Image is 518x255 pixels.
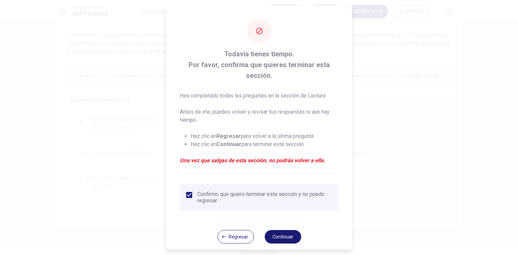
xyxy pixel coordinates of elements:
[180,49,339,81] span: Todavía tienes tiempo. Por favor, confirma que quieres terminar esta sección.
[217,133,241,139] strong: Regresar
[180,92,339,100] p: Has completado todas las preguntas en la sección de Lectura.
[180,157,339,165] em: Una vez que salgas de esta sección, no podrás volver a ella.
[217,141,241,147] strong: Continuar
[191,140,339,148] li: Haz clic en para terminar esta sección.
[180,108,339,124] p: Antes de irte, puedes volver y revisar tus respuestas si aún hay tiempo.
[191,132,339,140] li: Haz clic en para volver a la última pregunta
[217,230,254,244] button: Regresar
[197,191,333,204] div: Confirmo que quiero terminar esta sección y no puedo regresar.
[264,230,301,244] button: Continuar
